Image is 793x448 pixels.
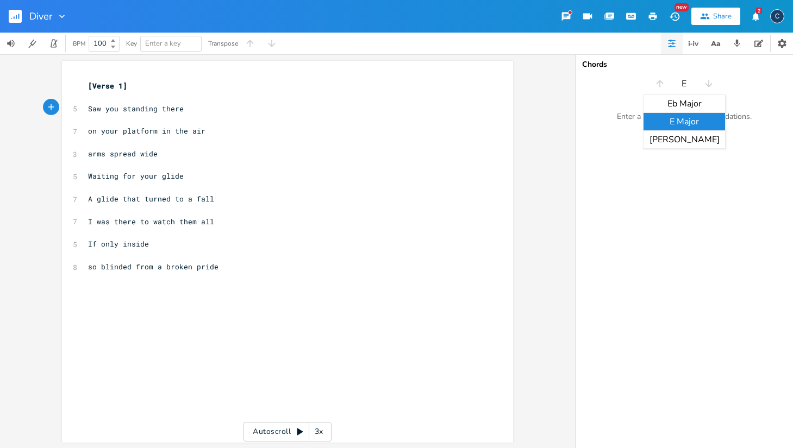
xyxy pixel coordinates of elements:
div: 2 [756,8,762,14]
span: arms spread wide [88,149,158,159]
div: [PERSON_NAME] [644,131,725,148]
div: Eb Major [644,95,725,113]
div: Autoscroll [243,422,332,441]
div: catletts [770,9,784,23]
div: Key [126,40,137,47]
span: Waiting for your glide [88,171,184,181]
span: If only inside [88,239,149,249]
span: I was there to watch them all [88,217,214,226]
span: A glide that turned to a fall [88,194,214,204]
button: Share [691,8,740,25]
button: C [770,4,784,29]
button: 2 [745,7,766,26]
div: BPM [73,41,85,47]
span: Saw you standing there [88,104,184,113]
span: on your platform in the air [88,126,205,136]
div: 3x [309,422,329,441]
div: New [675,3,689,11]
span: Enter a key [145,39,181,48]
span: Diver [29,11,52,21]
div: E Major [644,113,725,131]
span: [Verse 1] [88,81,127,91]
div: Transpose [208,40,238,47]
span: so blinded from a broken pride [88,262,218,272]
div: Share [713,11,732,21]
button: New [664,7,685,26]
div: Chords [582,61,786,68]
